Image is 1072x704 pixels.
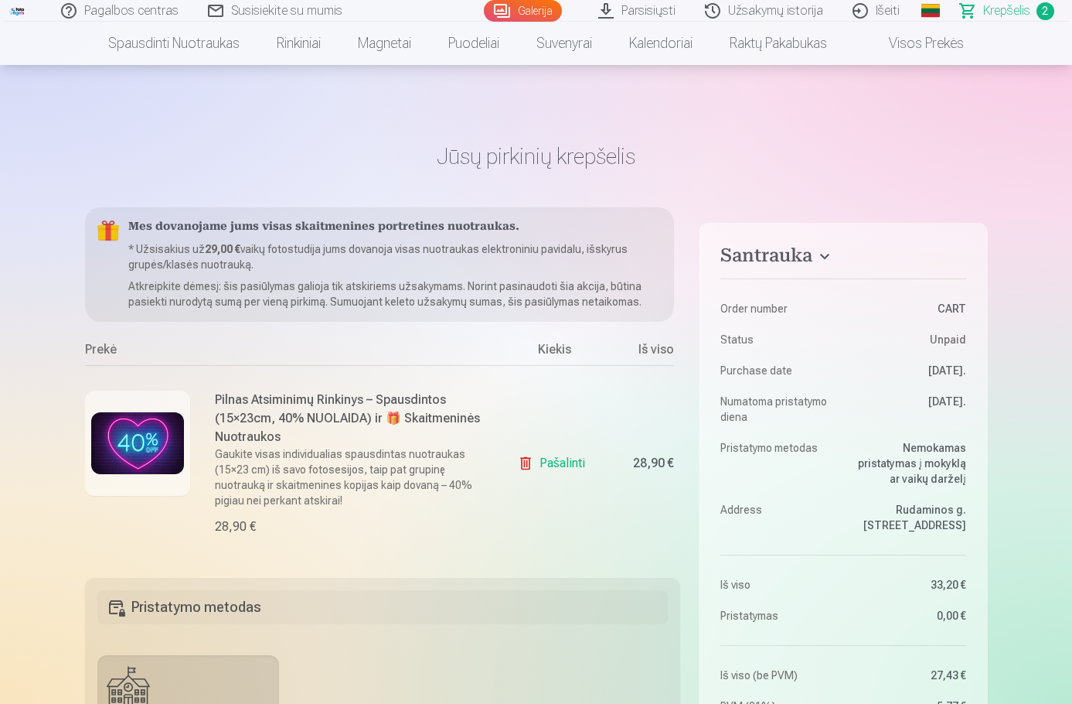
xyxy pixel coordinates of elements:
[430,22,518,65] a: Puodeliai
[339,22,430,65] a: Magnetai
[720,668,835,683] dt: Iš viso (be PVM)
[851,577,966,593] dd: 33,20 €
[720,301,835,316] dt: Order number
[85,142,988,170] h1: Jūsų pirkinių krepšelis
[720,440,835,487] dt: Pristatymo metodas
[258,22,339,65] a: Rinkiniai
[518,22,611,65] a: Suvenyrai
[128,279,662,309] p: Atkreipkite dėmesį: šis pasiūlymas galioja tik atskiriems užsakymams. Norint pasinaudoti šia akci...
[205,243,240,255] b: 29,00 €
[720,394,835,425] dt: Numatoma pristatymo diena
[612,340,674,365] div: Iš viso
[851,608,966,624] dd: 0,00 €
[720,577,835,593] dt: Iš viso
[851,668,966,683] dd: 27,43 €
[215,391,488,446] h6: Pilnas Atsiminimų Rinkinys – Spausdintos (15×23cm, 40% NUOLAIDA) ir 🎁 Skaitmeninės Nuotraukos
[496,340,612,365] div: Kiekis
[128,241,662,272] p: * Užsisakius už vaikų fotostudija jums dovanoja visas nuotraukas elektroniniu pavidalu, išskyrus ...
[633,459,674,468] div: 28,90 €
[1036,2,1054,20] span: 2
[720,502,835,533] dt: Address
[711,22,846,65] a: Raktų pakabukas
[128,220,662,235] h5: Mes dovanojame jums visas skaitmenines portretines nuotraukas.
[91,412,184,474] img: Pilnas Atsiminimų Rinkinys – Spausdintos (15×23cm, 40% NUOLAIDA) ir 🎁 Skaitmeninės Nuotraukos
[851,363,966,378] dd: [DATE].
[851,440,966,487] dd: Nemokamas pristatymas į mokyklą ar vaikų darželį
[215,446,488,508] p: Gaukite visas individualias spausdintas nuotraukas (15×23 cm) iš savo fotosesijos, taip pat grupi...
[90,22,258,65] a: Spausdinti nuotraukas
[851,301,966,316] dd: CART
[9,6,26,15] img: /fa2
[720,332,835,347] dt: Status
[846,22,982,65] a: Visos prekės
[518,448,591,479] a: Pašalinti
[930,332,966,347] span: Unpaid
[85,340,497,365] div: Prekė
[983,2,1030,20] span: Krepšelis
[611,22,711,65] a: Kalendoriai
[720,363,835,378] dt: Purchase date
[851,394,966,425] dd: [DATE].
[720,608,835,624] dt: Pristatymas
[720,244,965,272] button: Santrauka
[97,590,669,624] h5: Pristatymo metodas
[851,502,966,533] dd: Rudaminos g. [STREET_ADDRESS]
[215,518,256,536] div: 28,90 €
